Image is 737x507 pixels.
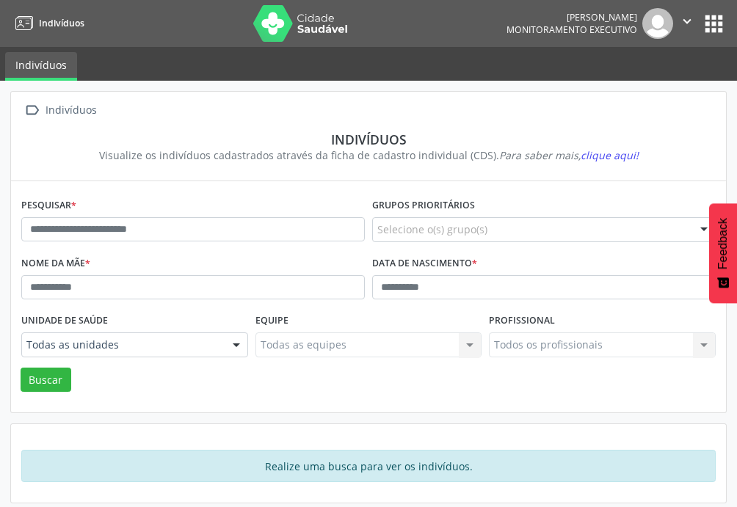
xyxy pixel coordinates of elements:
a:  Indivíduos [21,100,99,121]
label: Grupos prioritários [372,194,475,217]
button: apps [701,11,727,37]
div: Realize uma busca para ver os indivíduos. [21,450,716,482]
i:  [679,13,695,29]
label: Equipe [255,310,288,332]
i: Para saber mais, [499,148,639,162]
img: img [642,8,673,39]
label: Nome da mãe [21,252,90,275]
span: Selecione o(s) grupo(s) [377,222,487,237]
div: Indivíduos [43,100,99,121]
i:  [21,100,43,121]
span: Indivíduos [39,17,84,29]
span: Todas as unidades [26,338,218,352]
span: clique aqui! [581,148,639,162]
a: Indivíduos [5,52,77,81]
div: Indivíduos [32,131,705,147]
label: Profissional [489,310,555,332]
button: Feedback - Mostrar pesquisa [709,203,737,303]
button: Buscar [21,368,71,393]
label: Pesquisar [21,194,76,217]
span: Feedback [716,218,730,269]
div: [PERSON_NAME] [507,11,637,23]
span: Monitoramento Executivo [507,23,637,36]
button:  [673,8,701,39]
label: Unidade de saúde [21,310,108,332]
a: Indivíduos [10,11,84,35]
div: Visualize os indivíduos cadastrados através da ficha de cadastro individual (CDS). [32,147,705,163]
label: Data de nascimento [372,252,477,275]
